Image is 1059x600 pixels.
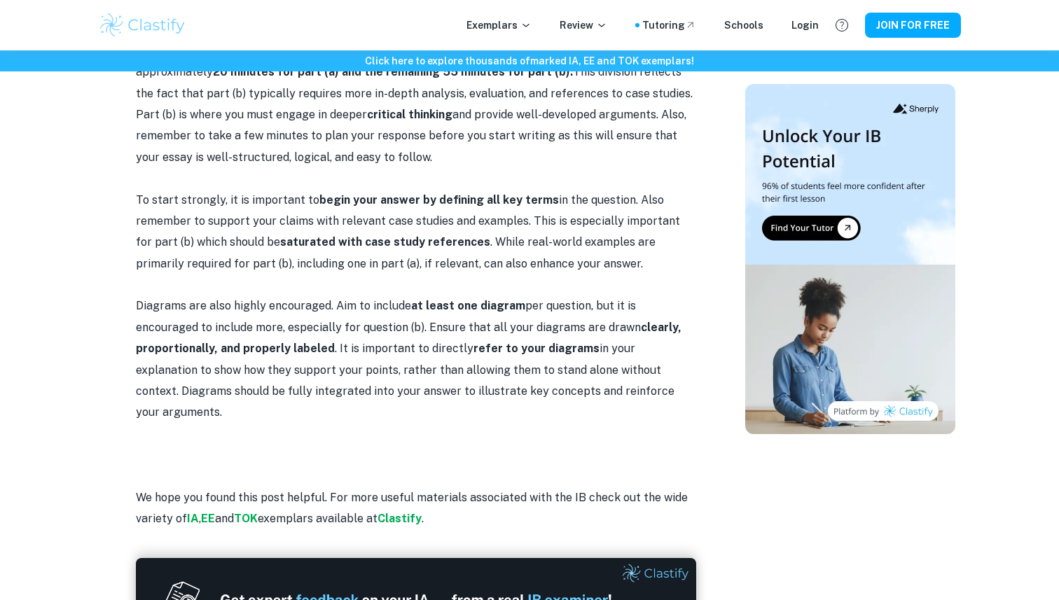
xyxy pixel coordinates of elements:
strong: refer to your diagrams [473,342,600,355]
p: Diagrams are also highly encouraged. Aim to include per question, but it is encouraged to include... [136,295,696,423]
button: JOIN FOR FREE [865,13,961,38]
strong: 20 minutes for part (a) and the remaining 55 minutes for part (b). [213,65,573,78]
img: Clastify logo [98,11,187,39]
strong: critical thinking [367,108,452,121]
a: Login [791,18,819,33]
p: Exemplars [466,18,532,33]
strong: begin your answer by defining all key terms [319,193,559,207]
a: Schools [724,18,763,33]
p: Review [560,18,607,33]
p: We hope you found this post helpful. For more useful materials associated with the IB check out t... [136,487,696,530]
strong: at least one diagram [411,299,525,312]
a: Clastify [378,512,422,525]
p: Effective time management is essential for success in Paper 1. We recommend allocating approximat... [136,41,696,168]
a: Tutoring [642,18,696,33]
img: Thumbnail [745,84,955,434]
a: TOK [234,512,258,525]
button: Help and Feedback [830,13,854,37]
p: To start strongly, it is important to in the question. Also remember to support your claims with ... [136,190,696,275]
a: EE [201,512,215,525]
h6: Click here to explore thousands of marked IA, EE and TOK exemplars ! [3,53,1056,69]
strong: saturated with case study references [280,235,490,249]
a: IA [187,512,199,525]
